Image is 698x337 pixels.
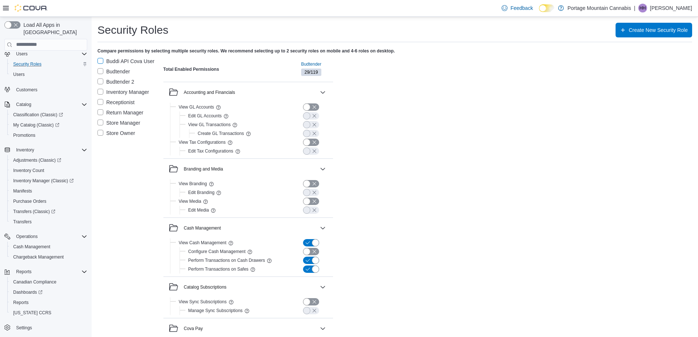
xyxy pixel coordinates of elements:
span: View GL Transactions [188,122,231,128]
div: Accounting and Financials [163,103,333,158]
span: [US_STATE] CCRS [13,310,51,316]
label: Return Manager [97,108,143,117]
button: Manage Sync Subscriptions [188,306,243,315]
div: Catalog Subscriptions [163,297,333,318]
button: Manifests [7,186,90,196]
span: My Catalog (Classic) [10,121,87,129]
a: Transfers [10,217,34,226]
span: Inventory Manager (Classic) [10,176,87,185]
span: Purchase Orders [10,197,87,206]
button: Users [7,69,90,80]
a: Promotions [10,131,38,140]
button: Operations [1,231,90,242]
button: Catalog Subscriptions [318,283,327,292]
h4: Total Enabled Permissions [163,66,219,72]
button: Chargeback Management [7,252,90,262]
span: Edit Tax Configurations [188,148,233,154]
a: Feedback [499,1,536,15]
span: Reports [13,267,87,276]
span: HH [639,4,646,12]
div: Cash Management [163,238,333,276]
p: [PERSON_NAME] [650,4,692,12]
button: Catalog Subscriptions [169,283,317,292]
button: Cova Pay [169,324,317,333]
span: Security Roles [13,61,41,67]
a: Purchase Orders [10,197,49,206]
a: Security Roles [10,60,44,69]
label: Store Owner [97,129,135,138]
span: Feedback [510,4,533,12]
button: Branding and Media [169,165,317,173]
button: Accounting and Financials [318,88,327,97]
span: View Branding [179,181,207,187]
span: Catalog [13,100,87,109]
p: | [634,4,635,12]
div: Branding and Media [163,179,333,217]
span: View GL Accounts [179,104,214,110]
button: Cash Management [169,224,317,232]
span: Adjustments (Classic) [13,157,61,163]
a: Inventory Count [10,166,47,175]
div: Cash Management [184,225,221,231]
img: Cova [15,4,48,12]
button: Budtender [298,60,324,69]
button: Reports [7,297,90,308]
span: Cash Management [13,244,50,250]
label: Store Manager [97,118,140,127]
button: Edit Media [188,206,209,215]
h4: Compare permissions by selecting multiple security roles. We recommend selecting up to 2 security... [97,48,692,54]
span: Create GL Transactions [198,131,244,136]
label: Buddi API Cova User [97,57,155,66]
span: Promotions [13,132,36,138]
button: Inventory [13,146,37,154]
span: Canadian Compliance [13,279,56,285]
span: Budtender [301,61,321,67]
span: View Tax Configurations [179,139,226,145]
span: Users [13,72,25,77]
button: View Sync Subscriptions [179,297,227,306]
a: Transfers (Classic) [10,207,58,216]
a: Canadian Compliance [10,278,59,286]
button: Transfers [7,217,90,227]
span: Create New Security Role [629,26,688,34]
span: Classification (Classic) [13,112,63,118]
a: Customers [13,85,40,94]
div: Accounting and Financials [184,89,235,95]
button: View Tax Configurations [179,138,226,147]
span: Transfers [10,217,87,226]
label: Receptionist [97,98,134,107]
span: Transfers (Classic) [13,209,55,215]
span: Transfers (Classic) [10,207,87,216]
button: View GL Transactions [188,120,231,129]
span: View Sync Subscriptions [179,299,227,305]
a: [US_STATE] CCRS [10,308,54,317]
button: Branding and Media [318,165,327,173]
span: Settings [16,325,32,331]
button: Users [13,50,30,58]
span: Inventory [13,146,87,154]
span: Perform Transactions on Safes [188,266,249,272]
a: Reports [10,298,32,307]
span: Settings [13,323,87,332]
a: Dashboards [7,287,90,297]
span: Users [13,50,87,58]
button: Perform Transactions on Cash Drawers [188,256,265,265]
button: Edit Tax Configurations [188,147,233,155]
label: Budtender [97,67,130,76]
span: Chargeback Management [13,254,64,260]
span: Manifests [13,188,32,194]
span: View Media [179,198,202,204]
input: Dark Mode [539,4,554,12]
span: Inventory Count [13,168,44,173]
span: Edit Media [188,207,209,213]
span: Operations [16,234,38,239]
span: 29 / 119 [304,69,318,76]
span: Dashboards [10,288,87,297]
span: Reports [16,269,32,275]
span: 29/119 [301,69,321,76]
a: Inventory Manager (Classic) [10,176,77,185]
span: Manage Sync Subscriptions [188,308,243,314]
div: Cova Pay [184,326,203,331]
span: Cash Management [10,242,87,251]
span: Inventory Count [10,166,87,175]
